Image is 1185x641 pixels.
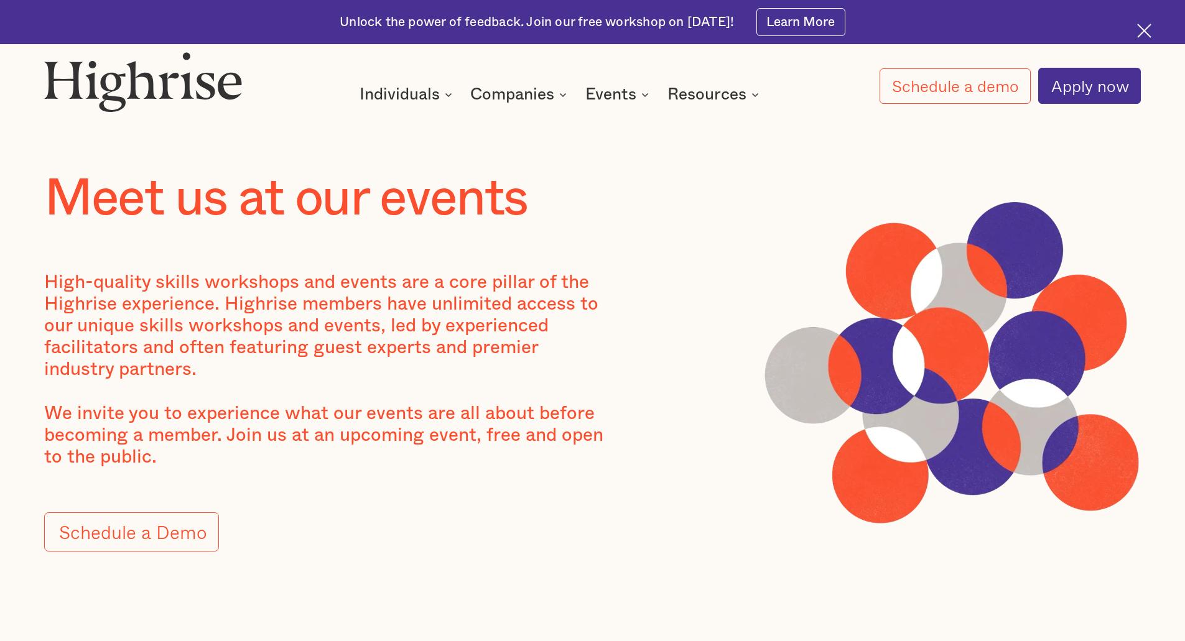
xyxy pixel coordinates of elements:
div: Companies [470,87,570,102]
a: Schedule a demo [880,68,1031,104]
a: Schedule a Demo [44,512,218,551]
a: Learn More [756,8,845,36]
div: Individuals [360,87,440,102]
div: Individuals [360,87,456,102]
img: Cross icon [1137,24,1151,38]
div: Companies [470,87,554,102]
div: Resources [667,87,763,102]
div: Unlock the power of feedback. Join our free workshop on [DATE]! [340,14,734,31]
div: Resources [667,87,746,102]
h1: Meet us at our events [44,170,527,228]
img: Highrise logo [44,52,242,111]
div: Events [585,87,653,102]
div: High-quality skills workshops and events are a core pillar of the Highrise experience. Highrise m... [44,272,612,468]
a: Apply now [1038,68,1141,104]
div: Events [585,87,636,102]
